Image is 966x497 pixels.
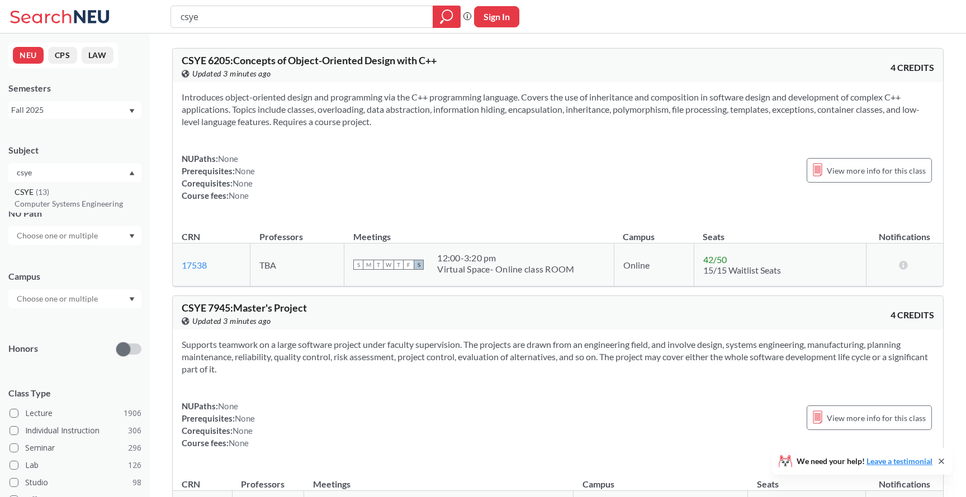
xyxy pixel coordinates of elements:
[404,260,414,270] span: F
[827,411,926,425] span: View more info for this class
[129,297,135,302] svg: Dropdown arrow
[129,109,135,113] svg: Dropdown arrow
[182,260,207,270] a: 17538
[353,260,363,270] span: S
[797,457,932,465] span: We need your help!
[128,442,141,454] span: 296
[373,260,383,270] span: T
[82,47,113,64] button: LAW
[15,186,36,198] span: CSYE
[827,164,926,178] span: View more info for this class
[182,302,307,314] span: CSYE 7945 : Master's Project
[8,342,38,355] p: Honors
[182,54,437,66] span: CSYE 6205 : Concepts of Object-Oriented Design with C++
[8,289,141,308] div: Dropdown arrow
[182,91,934,128] section: Introduces object-oriented design and programming via the C++ programming language. Covers the us...
[229,438,249,448] span: None
[614,219,694,243] th: Campus
[344,219,614,243] th: Meetings
[182,400,255,449] div: NUPaths: Prerequisites: Corequisites: Course fees:
[383,260,394,270] span: W
[703,265,781,275] span: 15/15 Waitlist Seats
[128,459,141,471] span: 126
[48,47,77,64] button: CPS
[304,467,574,491] th: Meetings
[10,475,141,490] label: Studio
[232,467,304,491] th: Professors
[8,101,141,119] div: Fall 2025Dropdown arrow
[192,68,271,80] span: Updated 3 minutes ago
[474,6,519,27] button: Sign In
[8,207,141,219] div: NU Path
[182,231,200,243] div: CRN
[8,270,141,283] div: Campus
[694,219,866,243] th: Seats
[182,478,200,490] div: CRN
[10,441,141,455] label: Seminar
[13,47,44,64] button: NEU
[218,401,238,411] span: None
[440,9,453,25] svg: magnifying glass
[748,467,866,491] th: Seats
[250,219,344,243] th: Professors
[235,166,255,176] span: None
[235,413,255,423] span: None
[15,198,141,209] p: Computer Systems Engineering
[250,243,344,286] td: TBA
[866,467,943,491] th: Notifications
[10,458,141,472] label: Lab
[891,309,934,321] span: 4 CREDITS
[8,144,141,156] div: Subject
[129,234,135,238] svg: Dropdown arrow
[132,476,141,489] span: 98
[8,387,141,399] span: Class Type
[8,163,141,182] div: Dropdown arrowCSYE(13)Computer Systems Engineering
[433,6,461,28] div: magnifying glass
[182,152,255,202] div: NUPaths: Prerequisites: Corequisites: Course fees:
[129,171,135,175] svg: Dropdown arrow
[10,423,141,438] label: Individual Instruction
[11,166,105,179] input: Choose one or multiple
[10,406,141,420] label: Lecture
[8,82,141,94] div: Semesters
[182,338,934,375] section: Supports teamwork on a large software project under faculty supervision. The projects are drawn f...
[8,226,141,245] div: Dropdown arrow
[866,456,932,466] a: Leave a testimonial
[179,7,425,26] input: Class, professor, course number, "phrase"
[437,264,574,275] div: Virtual Space- Online class ROOM
[233,178,253,188] span: None
[218,154,238,164] span: None
[394,260,404,270] span: T
[128,424,141,437] span: 306
[124,407,141,419] span: 1906
[229,190,249,200] span: None
[233,426,253,436] span: None
[363,260,373,270] span: M
[36,187,49,197] span: ( 13 )
[866,219,943,243] th: Notifications
[891,61,934,74] span: 4 CREDITS
[437,252,574,264] div: 12:00 - 3:20 pm
[11,229,105,242] input: Choose one or multiple
[192,315,271,327] span: Updated 3 minutes ago
[11,292,105,305] input: Choose one or multiple
[11,104,128,116] div: Fall 2025
[703,254,727,265] span: 42 / 50
[414,260,424,270] span: S
[614,243,694,286] td: Online
[574,467,748,491] th: Campus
